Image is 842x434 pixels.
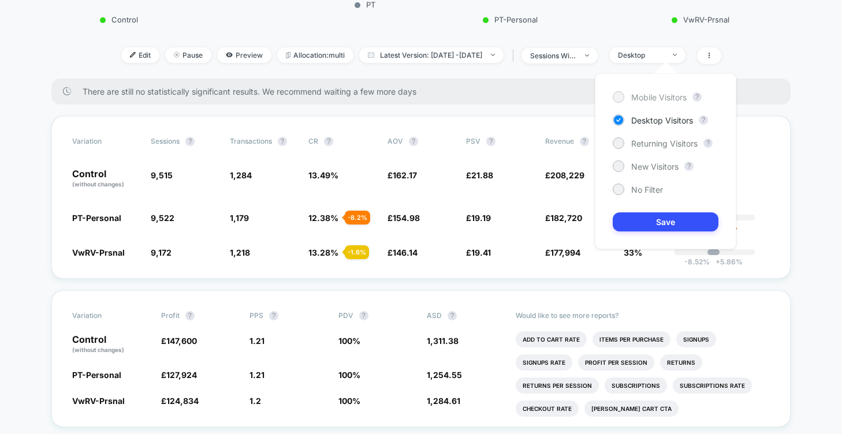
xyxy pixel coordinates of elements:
[269,311,278,320] button: ?
[83,87,768,96] span: There are still no statistically significant results. We recommend waiting a few more days
[471,213,491,223] span: 19.19
[72,248,125,257] span: VwRV-Prsnal
[338,336,360,346] span: 100 %
[466,170,493,180] span: £
[716,257,720,266] span: +
[277,47,353,63] span: Allocation: multi
[345,245,369,259] div: - 1.6 %
[368,52,374,58] img: calendar
[72,213,121,223] span: PT-Personal
[684,257,710,266] span: -8.52 %
[174,52,180,58] img: end
[217,47,271,63] span: Preview
[605,377,667,394] li: Subscriptions
[684,162,694,171] button: ?
[72,181,124,188] span: (without changes)
[516,354,572,371] li: Signups Rate
[388,137,403,145] span: AOV
[338,311,353,320] span: PDV
[121,47,159,63] span: Edit
[230,213,249,223] span: 1,179
[660,354,702,371] li: Returns
[466,137,480,145] span: PSV
[427,370,462,380] span: 1,254.55
[230,137,272,145] span: Transactions
[46,15,192,24] p: Control
[308,248,338,257] span: 13.28 %
[448,311,457,320] button: ?
[471,248,491,257] span: 19.41
[631,115,693,125] span: Desktop Visitors
[249,396,261,406] span: 1.2
[593,331,670,347] li: Items Per Purchase
[278,137,287,146] button: ?
[388,170,417,180] span: £
[491,54,495,56] img: end
[388,213,420,223] span: £
[249,311,263,320] span: PPS
[161,311,180,320] span: Profit
[230,170,252,180] span: 1,284
[486,137,495,146] button: ?
[699,115,708,125] button: ?
[286,52,290,58] img: rebalance
[578,354,654,371] li: Profit Per Session
[72,396,125,406] span: VwRV-Prsnal
[584,401,679,417] li: [PERSON_NAME] Cart Cta
[545,170,584,180] span: £
[437,15,583,24] p: PT-Personal
[72,335,150,354] p: Control
[161,396,199,406] span: £
[618,51,664,59] div: Desktop
[631,139,698,148] span: Returning Visitors
[308,137,318,145] span: CR
[166,336,197,346] span: 147,600
[466,213,491,223] span: £
[427,311,442,320] span: ASD
[427,336,459,346] span: 1,311.38
[388,248,418,257] span: £
[72,370,121,380] span: PT-Personal
[427,396,460,406] span: 1,284.61
[550,213,582,223] span: 182,720
[345,211,370,225] div: - 8.2 %
[338,370,360,380] span: 100 %
[710,257,743,266] span: 5.86 %
[530,51,576,60] div: sessions with impression
[359,47,504,63] span: Latest Version: [DATE] - [DATE]
[631,162,679,171] span: New Visitors
[72,169,139,189] p: Control
[631,185,663,194] span: No Filter
[151,170,173,180] span: 9,515
[130,52,136,58] img: edit
[151,213,174,223] span: 9,522
[161,336,197,346] span: £
[359,311,368,320] button: ?
[676,331,716,347] li: Signups
[673,377,752,394] li: Subscriptions Rate
[516,311,770,320] p: Would like to see more reports?
[703,139,713,148] button: ?
[72,346,124,353] span: (without changes)
[185,311,195,320] button: ?
[692,92,702,102] button: ?
[580,137,589,146] button: ?
[308,170,338,180] span: 13.49 %
[509,47,521,64] span: |
[393,248,418,257] span: 146.14
[151,137,180,145] span: Sessions
[516,331,587,347] li: Add To Cart Rate
[185,137,195,146] button: ?
[230,248,250,257] span: 1,218
[72,311,136,320] span: Variation
[249,336,264,346] span: 1.21
[409,137,418,146] button: ?
[72,137,136,146] span: Variation
[151,248,172,257] span: 9,172
[585,54,589,57] img: end
[161,370,197,380] span: £
[545,248,580,257] span: £
[516,401,579,417] li: Checkout Rate
[673,54,677,56] img: end
[545,213,582,223] span: £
